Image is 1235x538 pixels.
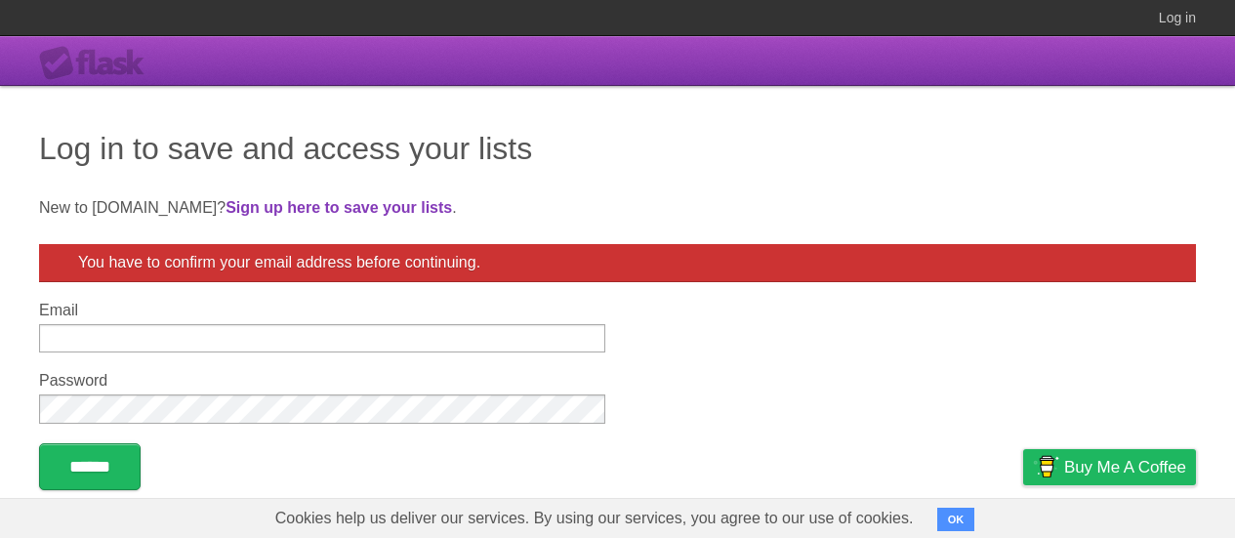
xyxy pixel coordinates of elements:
div: You have to confirm your email address before continuing. [39,244,1196,282]
button: OK [937,508,975,531]
span: Cookies help us deliver our services. By using our services, you agree to our use of cookies. [256,499,933,538]
label: Password [39,372,605,390]
a: Sign up here to save your lists [226,199,452,216]
h1: Log in to save and access your lists [39,125,1196,172]
span: Buy me a coffee [1064,450,1186,484]
div: Flask [39,46,156,81]
a: Buy me a coffee [1023,449,1196,485]
img: Buy me a coffee [1033,450,1059,483]
p: New to [DOMAIN_NAME]? . [39,196,1196,220]
label: Email [39,302,605,319]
